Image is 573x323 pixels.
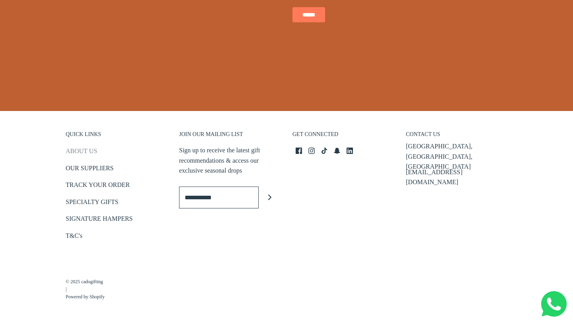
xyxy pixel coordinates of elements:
p: Sign up to receive the latest gift recommendations & access our exclusive seasonal drops [179,145,281,176]
span: Last name [111,1,136,7]
span: Number of gifts [111,66,148,72]
button: Join [259,187,281,208]
span: Company name [111,33,150,40]
p: [GEOGRAPHIC_DATA], [GEOGRAPHIC_DATA], [GEOGRAPHIC_DATA] [406,141,507,172]
a: TRACK YOUR ORDER [66,180,130,193]
a: Powered by Shopify [66,293,105,301]
h3: GET CONNECTED [292,131,394,142]
a: OUR SUPPLIERS [66,163,113,176]
h3: QUICK LINKS [66,131,167,142]
a: ABOUT US [66,146,97,159]
h3: JOIN OUR MAILING LIST [179,131,281,142]
h3: CONTACT US [406,131,507,142]
p: [EMAIL_ADDRESS][DOMAIN_NAME] [406,167,507,187]
a: SIGNATURE HAMPERS [66,214,133,227]
a: © 2025 cadogifting [66,278,105,286]
img: Whatsapp [541,291,567,317]
a: SPECIALTY GIFTS [66,197,119,210]
a: T&C's [66,231,82,244]
input: Enter email [179,187,259,208]
p: | [66,270,105,301]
